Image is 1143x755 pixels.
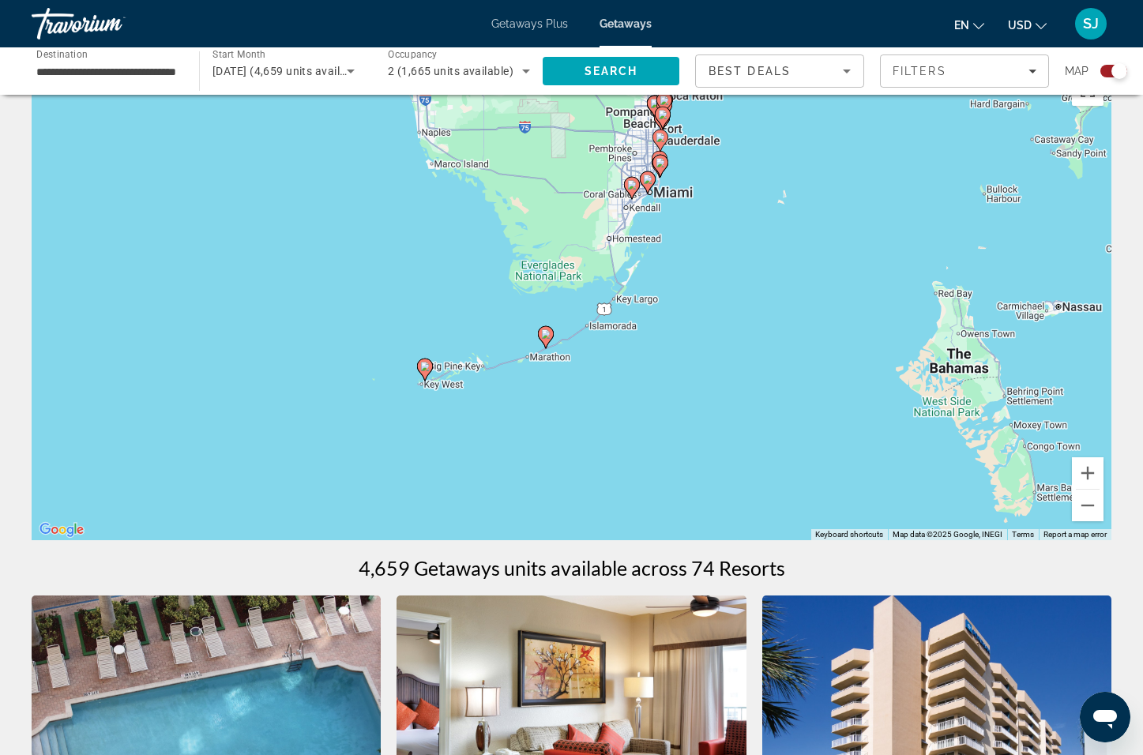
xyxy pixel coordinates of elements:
span: Map [1065,60,1088,82]
button: Change currency [1008,13,1047,36]
span: Map data ©2025 Google, INEGI [893,530,1002,539]
span: Occupancy [388,49,438,60]
span: [DATE] (4,659 units available) [212,65,366,77]
button: Filters [880,54,1049,88]
span: Search [585,65,638,77]
button: Search [543,57,679,85]
a: Terms (opens in new tab) [1012,530,1034,539]
button: Zoom in [1072,457,1104,489]
span: SJ [1083,16,1099,32]
a: Getaways [600,17,652,30]
button: Change language [954,13,984,36]
span: Destination [36,48,88,59]
mat-select: Sort by [709,62,851,81]
span: en [954,19,969,32]
span: 2 (1,665 units available) [388,65,513,77]
input: Select destination [36,62,179,81]
button: Zoom out [1072,490,1104,521]
span: Start Month [212,49,265,60]
a: Getaways Plus [491,17,568,30]
iframe: Button to launch messaging window [1080,692,1130,742]
button: Keyboard shortcuts [815,529,883,540]
button: User Menu [1070,7,1111,40]
a: Open this area in Google Maps (opens a new window) [36,520,88,540]
span: USD [1008,19,1032,32]
a: Report a map error [1043,530,1107,539]
span: Filters [893,65,946,77]
span: Best Deals [709,65,791,77]
h1: 4,659 Getaways units available across 74 Resorts [359,556,785,580]
img: Google [36,520,88,540]
a: Travorium [32,3,190,44]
